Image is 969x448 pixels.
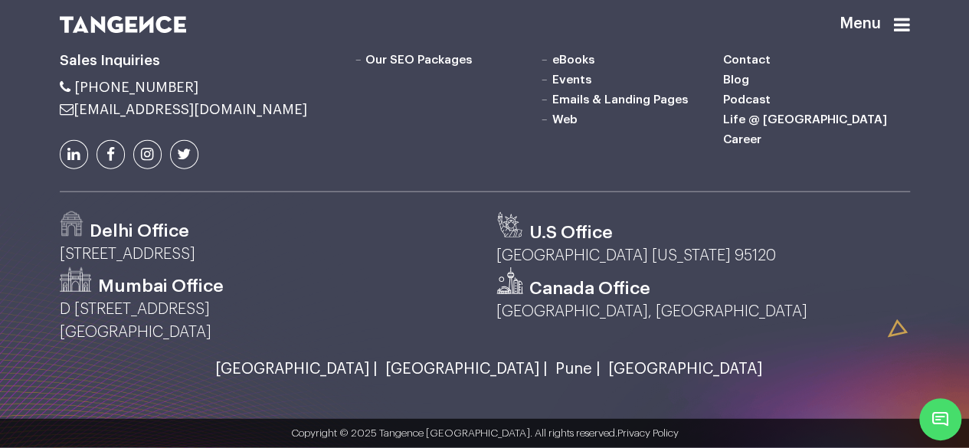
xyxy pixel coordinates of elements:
img: logo SVG [60,16,187,33]
img: us.svg [496,211,523,238]
a: eBooks [552,54,594,66]
h6: Sales Inquiries [60,49,328,74]
a: Pune | [548,361,601,378]
p: [GEOGRAPHIC_DATA], [GEOGRAPHIC_DATA] [496,300,910,323]
h3: Mumbai Office [98,275,224,298]
a: Life @ [GEOGRAPHIC_DATA] [723,113,887,126]
p: D [STREET_ADDRESS] [GEOGRAPHIC_DATA] [60,298,473,344]
a: Events [552,74,591,86]
a: Emails & Landing Pages [552,93,687,106]
a: [GEOGRAPHIC_DATA] [601,361,762,378]
img: canada.svg [496,267,523,294]
h3: Delhi Office [90,220,189,243]
img: Path-529.png [60,211,83,237]
a: Blog [723,74,749,86]
a: [EMAIL_ADDRESS][DOMAIN_NAME] [60,103,307,116]
img: Path-530.png [60,267,92,292]
h3: Canada Office [529,277,650,300]
p: [GEOGRAPHIC_DATA] [US_STATE] 95120 [496,244,910,267]
a: [GEOGRAPHIC_DATA] | [378,361,548,378]
a: [PHONE_NUMBER] [60,80,198,94]
span: Chat Widget [919,398,961,440]
a: [GEOGRAPHIC_DATA] | [208,361,378,378]
h3: U.S Office [529,221,613,244]
a: Career [723,133,761,146]
a: Our SEO Packages [365,54,472,66]
span: [PHONE_NUMBER] [74,80,198,94]
p: [STREET_ADDRESS] [60,243,473,266]
a: Web [552,113,577,126]
a: Contact [723,54,771,66]
a: Podcast [723,93,771,106]
a: Privacy Policy [617,428,679,438]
